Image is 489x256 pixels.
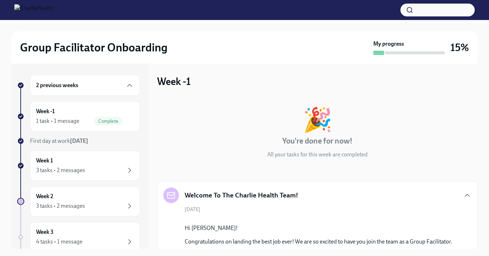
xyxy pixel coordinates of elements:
span: Complete [94,119,123,124]
strong: [DATE] [70,137,88,144]
div: 🎉 [303,108,332,131]
h5: Welcome To The Charlie Health Team! [185,191,298,200]
img: CharlieHealth [14,4,54,16]
div: 4 tasks • 1 message [36,238,83,246]
p: Hi [PERSON_NAME]! [185,224,452,232]
a: Week 13 tasks • 2 messages [17,151,140,181]
span: First day at work [30,137,88,144]
div: 3 tasks • 2 messages [36,202,85,210]
a: Week -11 task • 1 messageComplete [17,101,140,131]
p: All your tasks for this week are completed [267,151,368,159]
div: 2 previous weeks [30,75,140,96]
h6: Week 3 [36,228,54,236]
h2: Group Facilitator Onboarding [20,40,168,55]
strong: My progress [373,40,404,48]
h6: Week -1 [36,107,55,115]
div: 3 tasks • 2 messages [36,166,85,174]
h6: Week 2 [36,192,53,200]
h3: Week -1 [157,75,191,88]
h6: Week 1 [36,157,53,165]
a: Week 34 tasks • 1 message [17,222,140,252]
h3: 15% [450,41,469,54]
a: Week 23 tasks • 2 messages [17,186,140,216]
h6: 2 previous weeks [36,81,78,89]
h4: You're done for now! [282,136,353,146]
span: [DATE] [185,206,200,213]
a: First day at work[DATE] [17,137,140,145]
div: 1 task • 1 message [36,117,79,125]
p: Congratulations on landing the best job ever! We are so excited to have you join the team as a Gr... [185,238,452,246]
